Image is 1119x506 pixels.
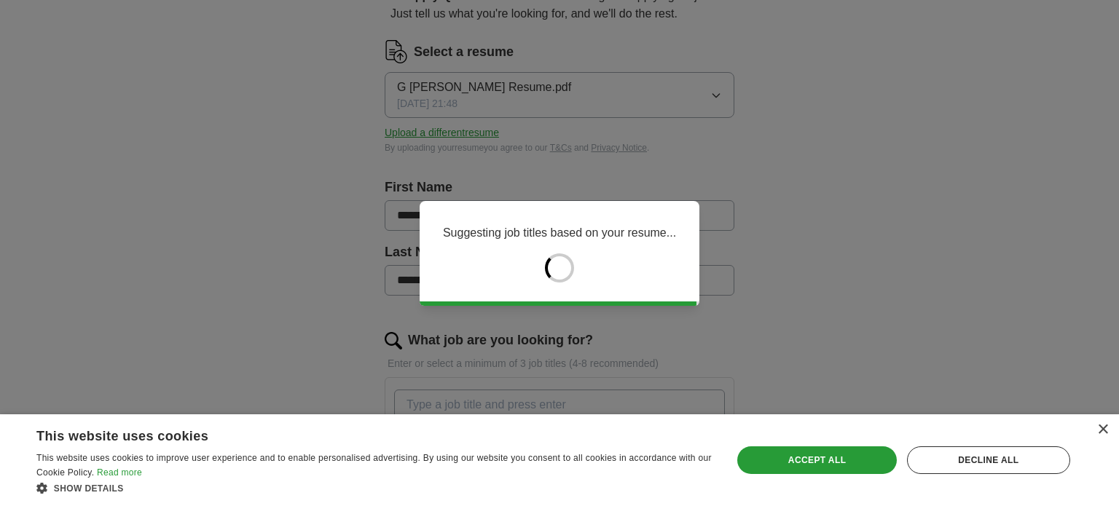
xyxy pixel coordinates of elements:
div: Close [1097,424,1108,435]
span: Show details [54,483,124,494]
a: Read more, opens a new window [97,467,142,478]
div: Decline all [907,446,1070,474]
div: Show details [36,481,712,495]
div: This website uses cookies [36,423,675,445]
div: Accept all [737,446,896,474]
span: This website uses cookies to improve user experience and to enable personalised advertising. By u... [36,453,712,478]
p: Suggesting job titles based on your resume... [443,224,676,242]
